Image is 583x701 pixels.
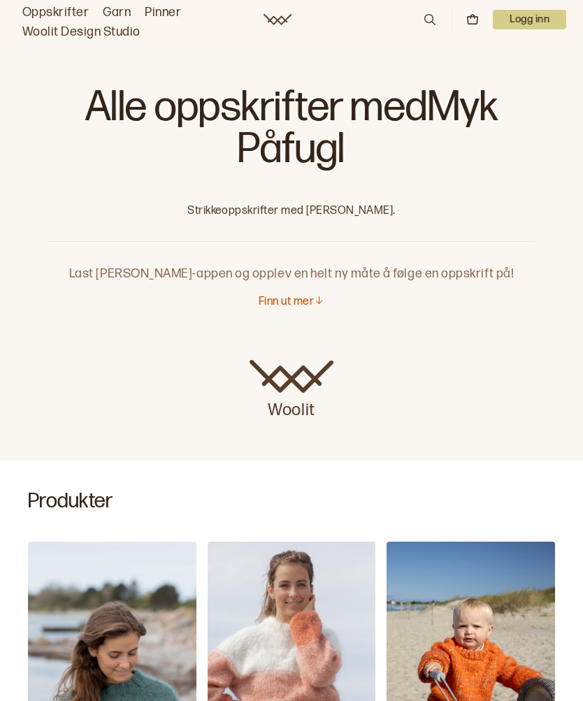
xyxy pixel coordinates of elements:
[49,84,535,182] h1: Alle oppskrifter med Myk Påfugl
[250,360,333,393] img: Woolit
[264,14,291,25] a: Woolit
[250,360,333,421] a: Woolit
[493,10,566,29] p: Logg inn
[22,3,89,22] a: Oppskrifter
[49,204,535,219] p: Strikkeoppskrifter med [PERSON_NAME].
[49,242,535,284] p: Last [PERSON_NAME]-appen og opplev en helt ny måte å følge en oppskrift på!
[22,22,141,42] a: Woolit Design Studio
[259,295,314,310] p: Finn ut mer
[259,295,324,310] button: Finn ut mer
[493,10,566,29] button: User dropdown
[145,3,181,22] a: Pinner
[250,393,333,421] p: Woolit
[103,3,131,22] a: Garn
